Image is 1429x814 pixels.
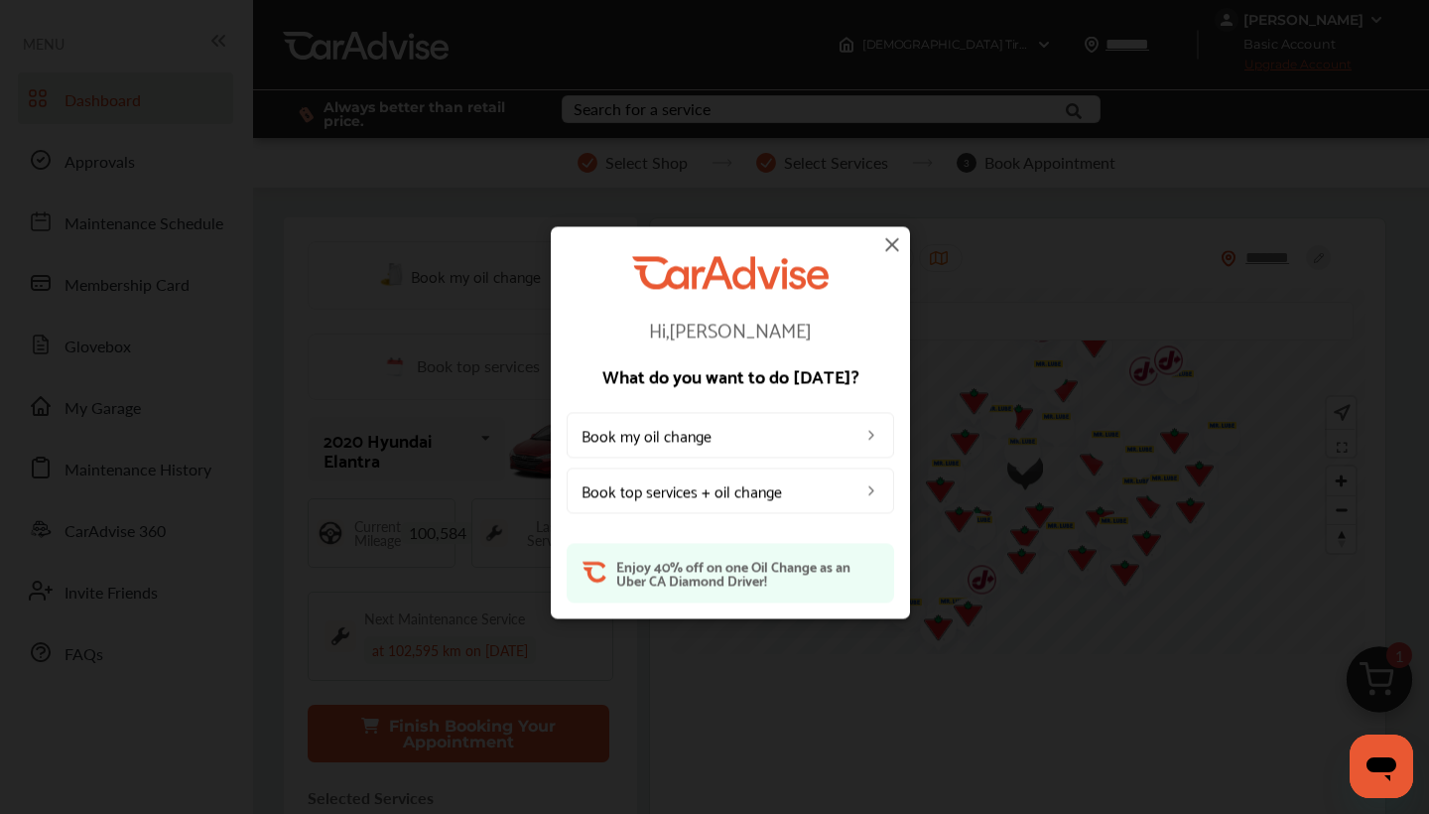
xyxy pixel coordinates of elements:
img: left_arrow_icon.0f472efe.svg [863,483,879,499]
img: CarAdvise Logo [632,256,829,289]
a: Book top services + oil change [567,469,894,514]
img: ca-orange-short.08083ad2.svg [583,560,606,585]
p: What do you want to do [DATE]? [567,367,894,385]
a: Book my oil change [567,413,894,459]
iframe: Button to launch messaging window [1350,735,1413,798]
p: Hi, [PERSON_NAME] [567,320,894,339]
img: left_arrow_icon.0f472efe.svg [863,428,879,444]
img: close-icon.a004319c.svg [880,232,904,256]
p: Enjoy 40% off on one Oil Change as an Uber CA Diamond Driver! [616,560,878,588]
